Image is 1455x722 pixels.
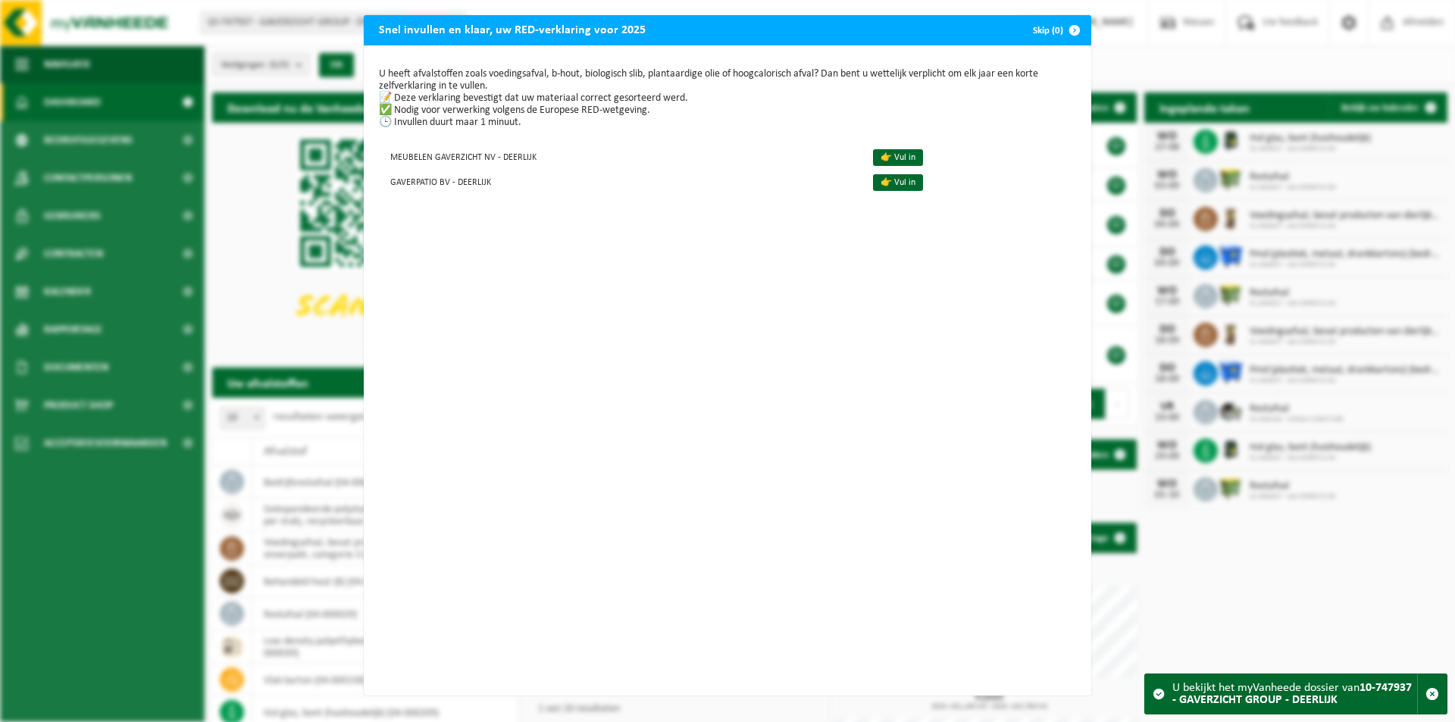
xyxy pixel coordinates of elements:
p: U heeft afvalstoffen zoals voedingsafval, b-hout, biologisch slib, plantaardige olie of hoogcalor... [379,68,1076,129]
a: 👉 Vul in [873,149,923,166]
button: Skip (0) [1021,15,1090,45]
a: 👉 Vul in [873,174,923,191]
h2: Snel invullen en klaar, uw RED-verklaring voor 2025 [364,15,661,44]
td: GAVERPATIO BV - DEERLIJK [379,169,860,194]
td: MEUBELEN GAVERZICHT NV - DEERLIJK [379,144,860,169]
